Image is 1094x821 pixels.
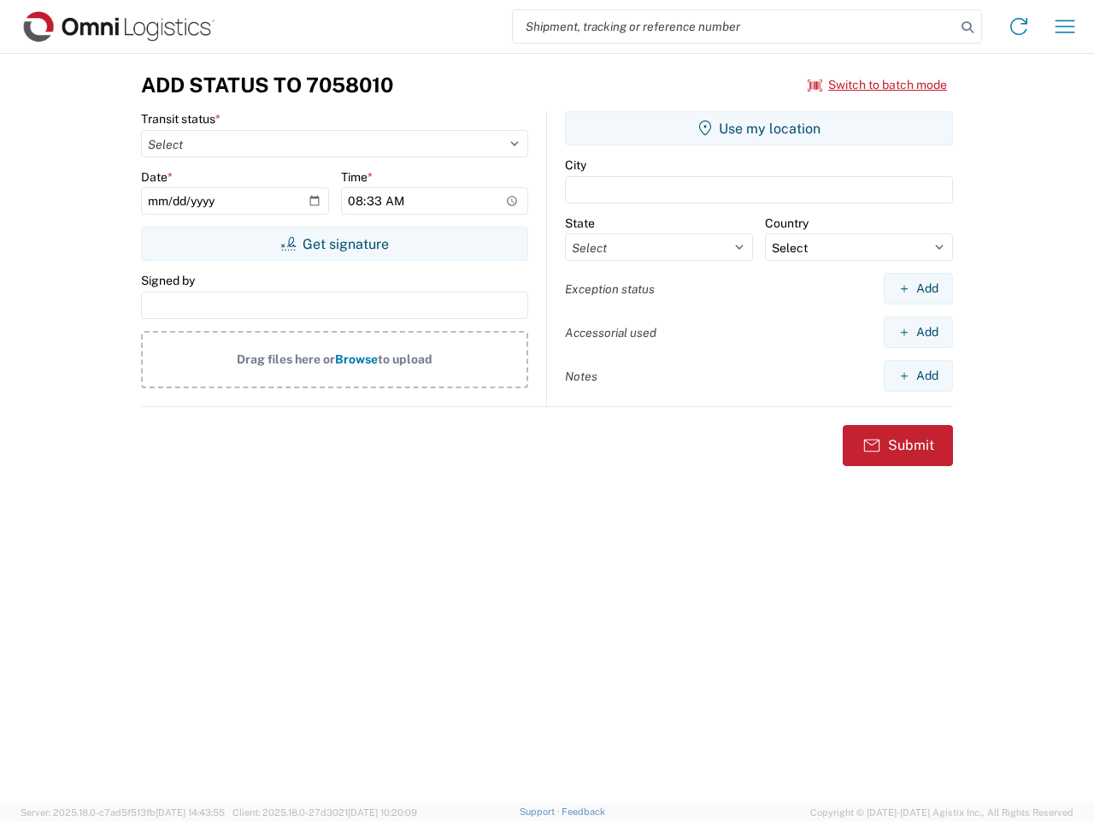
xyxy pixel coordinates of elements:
[21,807,225,818] span: Server: 2025.18.0-c7ad5f513fb
[565,325,656,340] label: Accessorial used
[141,111,221,127] label: Transit status
[141,227,528,261] button: Get signature
[565,111,953,145] button: Use my location
[562,806,605,817] a: Feedback
[141,73,393,97] h3: Add Status to 7058010
[884,360,953,392] button: Add
[378,352,432,366] span: to upload
[232,807,417,818] span: Client: 2025.18.0-27d3021
[884,316,953,348] button: Add
[348,807,417,818] span: [DATE] 10:20:09
[335,352,378,366] span: Browse
[341,169,373,185] label: Time
[565,157,586,173] label: City
[513,10,956,43] input: Shipment, tracking or reference number
[141,273,195,288] label: Signed by
[141,169,173,185] label: Date
[520,806,562,817] a: Support
[765,216,809,231] label: Country
[843,425,953,466] button: Submit
[884,273,953,304] button: Add
[565,216,595,231] label: State
[808,71,947,99] button: Switch to batch mode
[565,281,655,297] label: Exception status
[237,352,335,366] span: Drag files here or
[810,805,1073,820] span: Copyright © [DATE]-[DATE] Agistix Inc., All Rights Reserved
[565,369,597,384] label: Notes
[156,807,225,818] span: [DATE] 14:43:55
